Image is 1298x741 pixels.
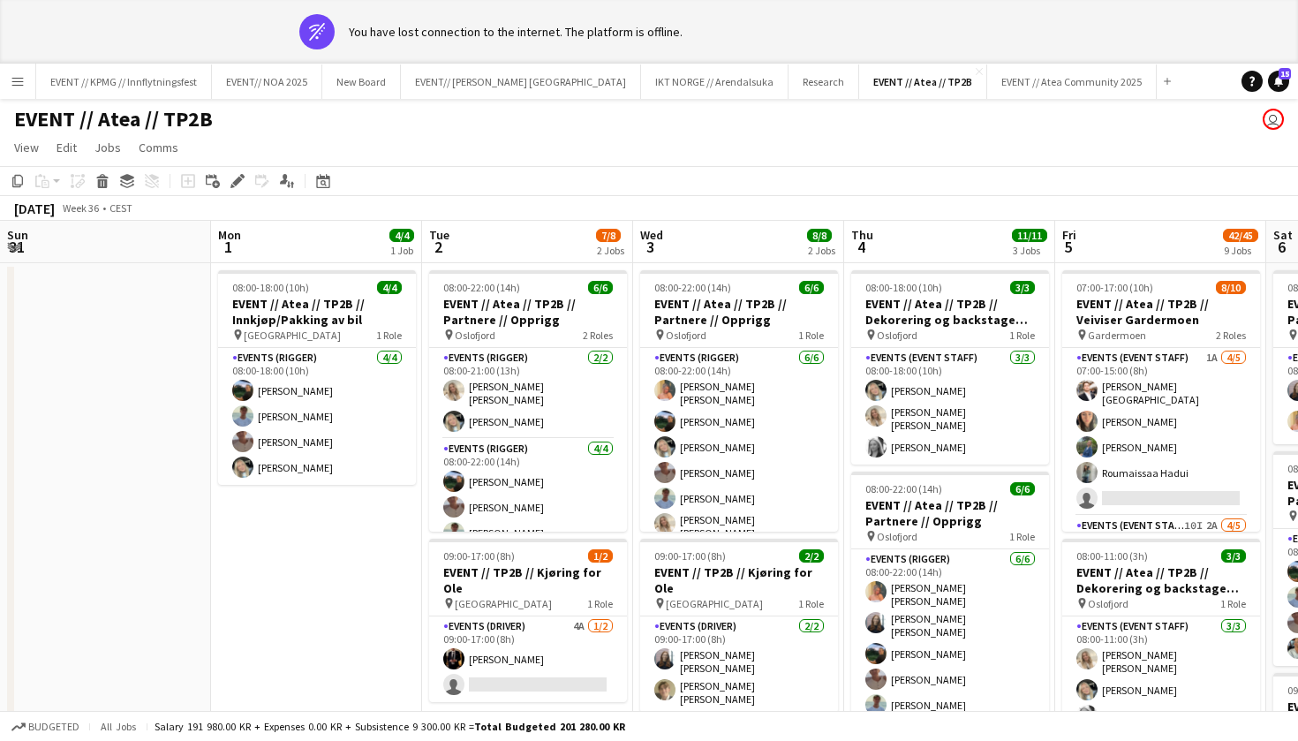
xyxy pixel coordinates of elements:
[28,721,79,733] span: Budgeted
[1216,281,1246,294] span: 8/10
[429,270,627,532] app-job-card: 08:00-22:00 (14h)6/6EVENT // Atea // TP2B // Partnere // Opprigg Oslofjord2 RolesEvents (Rigger)2...
[798,329,824,342] span: 1 Role
[1088,329,1146,342] span: Gardermoen
[859,64,987,99] button: EVENT // Atea // TP2B
[1268,71,1289,92] a: 15
[1010,482,1035,495] span: 6/6
[1088,597,1128,610] span: Oslofjord
[218,227,241,243] span: Mon
[1076,549,1148,563] span: 08:00-11:00 (3h)
[1220,597,1246,610] span: 1 Role
[596,229,621,242] span: 7/8
[641,64,789,99] button: IKT NORGE // Arendalsuka
[1062,516,1260,684] app-card-role: Events (Event Staff)10I2A4/5
[429,227,449,243] span: Tue
[1279,68,1291,79] span: 15
[14,200,55,217] div: [DATE]
[7,136,46,159] a: View
[218,270,416,485] app-job-card: 08:00-18:00 (10h)4/4EVENT // Atea // TP2B // Innkjøp/Pakking av bil [GEOGRAPHIC_DATA]1 RoleEvents...
[798,597,824,610] span: 1 Role
[429,616,627,702] app-card-role: Events (Driver)4A1/209:00-17:00 (8h)[PERSON_NAME]
[588,281,613,294] span: 6/6
[640,227,663,243] span: Wed
[640,270,838,532] app-job-card: 08:00-22:00 (14h)6/6EVENT // Atea // TP2B // Partnere // Opprigg Oslofjord1 RoleEvents (Rigger)6/...
[57,140,77,155] span: Edit
[322,64,401,99] button: New Board
[1223,229,1258,242] span: 42/45
[1062,270,1260,532] app-job-card: 07:00-17:00 (10h)8/10EVENT // Atea // TP2B // Veiviser Gardermoen Gardermoen2 RolesEvents (Event ...
[597,244,624,257] div: 2 Jobs
[807,229,832,242] span: 8/8
[429,296,627,328] h3: EVENT // Atea // TP2B // Partnere // Opprigg
[654,549,726,563] span: 09:00-17:00 (8h)
[455,597,552,610] span: [GEOGRAPHIC_DATA]
[851,472,1049,733] app-job-card: 08:00-22:00 (14h)6/6EVENT // Atea // TP2B // Partnere // Opprigg Oslofjord1 RoleEvents (Rigger)6/...
[139,140,178,155] span: Comms
[583,329,613,342] span: 2 Roles
[666,597,763,610] span: [GEOGRAPHIC_DATA]
[877,329,917,342] span: Oslofjord
[1062,227,1076,243] span: Fri
[455,329,495,342] span: Oslofjord
[429,439,627,581] app-card-role: Events (Rigger)4/408:00-22:00 (14h)[PERSON_NAME][PERSON_NAME][PERSON_NAME]
[640,564,838,596] h3: EVENT // TP2B // Kjøring for Ole
[7,227,28,243] span: Sun
[215,237,241,257] span: 1
[376,329,402,342] span: 1 Role
[851,497,1049,529] h3: EVENT // Atea // TP2B // Partnere // Opprigg
[640,616,838,713] app-card-role: Events (Driver)2/209:00-17:00 (8h)[PERSON_NAME] [PERSON_NAME][PERSON_NAME] [PERSON_NAME]
[799,549,824,563] span: 2/2
[1216,329,1246,342] span: 2 Roles
[401,64,641,99] button: EVENT// [PERSON_NAME] [GEOGRAPHIC_DATA]
[1076,281,1153,294] span: 07:00-17:00 (10h)
[587,597,613,610] span: 1 Role
[654,281,731,294] span: 08:00-22:00 (14h)
[349,24,683,40] div: You have lost connection to the internet. The platform is offline.
[851,296,1049,328] h3: EVENT // Atea // TP2B // Dekorering og backstage oppsett
[429,564,627,596] h3: EVENT // TP2B // Kjøring for Ole
[1013,244,1046,257] div: 3 Jobs
[109,201,132,215] div: CEST
[389,229,414,242] span: 4/4
[640,539,838,713] app-job-card: 09:00-17:00 (8h)2/2EVENT // TP2B // Kjøring for Ole [GEOGRAPHIC_DATA]1 RoleEvents (Driver)2/209:0...
[849,237,873,257] span: 4
[232,281,309,294] span: 08:00-18:00 (10h)
[218,348,416,485] app-card-role: Events (Rigger)4/408:00-18:00 (10h)[PERSON_NAME][PERSON_NAME][PERSON_NAME][PERSON_NAME]
[36,64,212,99] button: EVENT // KPMG // Innflytningsfest
[9,717,82,737] button: Budgeted
[1062,348,1260,516] app-card-role: Events (Event Staff)1A4/507:00-15:00 (8h)[PERSON_NAME][GEOGRAPHIC_DATA][PERSON_NAME][PERSON_NAME]...
[58,201,102,215] span: Week 36
[638,237,663,257] span: 3
[14,106,213,132] h1: EVENT // Atea // TP2B
[132,136,185,159] a: Comms
[1263,109,1284,130] app-user-avatar: Ylva Barane
[244,329,341,342] span: [GEOGRAPHIC_DATA]
[1009,530,1035,543] span: 1 Role
[1271,237,1293,257] span: 6
[1010,281,1035,294] span: 3/3
[1009,329,1035,342] span: 1 Role
[987,64,1157,99] button: EVENT // Atea Community 2025
[1224,244,1257,257] div: 9 Jobs
[218,296,416,328] h3: EVENT // Atea // TP2B // Innkjøp/Pakking av bil
[865,281,942,294] span: 08:00-18:00 (10h)
[851,227,873,243] span: Thu
[49,136,84,159] a: Edit
[4,237,28,257] span: 31
[851,348,1049,465] app-card-role: Events (Event Staff)3/308:00-18:00 (10h)[PERSON_NAME][PERSON_NAME] [PERSON_NAME][PERSON_NAME]
[429,539,627,702] app-job-card: 09:00-17:00 (8h)1/2EVENT // TP2B // Kjøring for Ole [GEOGRAPHIC_DATA]1 RoleEvents (Driver)4A1/209...
[443,281,520,294] span: 08:00-22:00 (14h)
[14,140,39,155] span: View
[808,244,835,257] div: 2 Jobs
[877,530,917,543] span: Oslofjord
[865,482,942,495] span: 08:00-22:00 (14h)
[94,140,121,155] span: Jobs
[155,720,625,733] div: Salary 191 980.00 KR + Expenses 0.00 KR + Subsistence 9 300.00 KR =
[1062,564,1260,596] h3: EVENT // Atea // TP2B // Dekorering og backstage oppsett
